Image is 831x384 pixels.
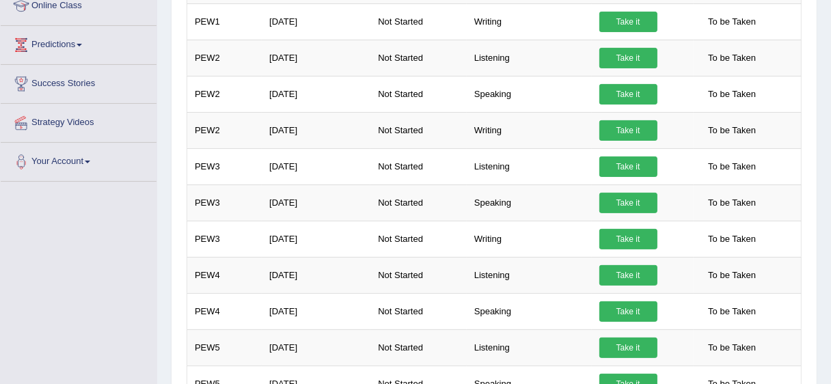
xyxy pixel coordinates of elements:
a: Take it [599,229,657,249]
td: Listening [467,148,592,184]
td: Not Started [370,40,467,76]
td: Speaking [467,184,592,221]
td: Writing [467,221,592,257]
a: Take it [599,48,657,68]
td: Writing [467,3,592,40]
td: PEW2 [187,112,262,148]
td: Listening [467,257,592,293]
td: [DATE] [262,293,370,329]
td: PEW3 [187,148,262,184]
td: PEW3 [187,221,262,257]
td: [DATE] [262,3,370,40]
td: PEW5 [187,329,262,366]
td: PEW4 [187,293,262,329]
td: Listening [467,40,592,76]
td: Speaking [467,293,592,329]
td: Not Started [370,184,467,221]
td: Writing [467,112,592,148]
span: To be Taken [701,156,763,177]
a: Success Stories [1,65,156,99]
a: Take it [599,301,657,322]
td: Not Started [370,293,467,329]
span: To be Taken [701,48,763,68]
a: Strategy Videos [1,104,156,138]
td: Not Started [370,329,467,366]
a: Take it [599,84,657,105]
span: To be Taken [701,12,763,32]
a: Your Account [1,143,156,177]
td: Listening [467,329,592,366]
a: Take it [599,193,657,213]
span: To be Taken [701,338,763,358]
a: Take it [599,156,657,177]
span: To be Taken [701,84,763,105]
a: Take it [599,338,657,358]
a: Take it [599,265,657,286]
a: Take it [599,12,657,32]
td: [DATE] [262,221,370,257]
span: To be Taken [701,193,763,213]
td: PEW2 [187,40,262,76]
span: To be Taken [701,301,763,322]
a: Predictions [1,26,156,60]
td: Not Started [370,257,467,293]
td: [DATE] [262,112,370,148]
td: [DATE] [262,329,370,366]
span: To be Taken [701,265,763,286]
td: [DATE] [262,40,370,76]
span: To be Taken [701,120,763,141]
td: Not Started [370,221,467,257]
td: Not Started [370,112,467,148]
td: [DATE] [262,76,370,112]
td: PEW2 [187,76,262,112]
td: [DATE] [262,257,370,293]
td: Not Started [370,76,467,112]
td: Speaking [467,76,592,112]
a: Take it [599,120,657,141]
span: To be Taken [701,229,763,249]
td: Not Started [370,3,467,40]
td: PEW4 [187,257,262,293]
td: PEW3 [187,184,262,221]
td: PEW1 [187,3,262,40]
td: Not Started [370,148,467,184]
td: [DATE] [262,184,370,221]
td: [DATE] [262,148,370,184]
